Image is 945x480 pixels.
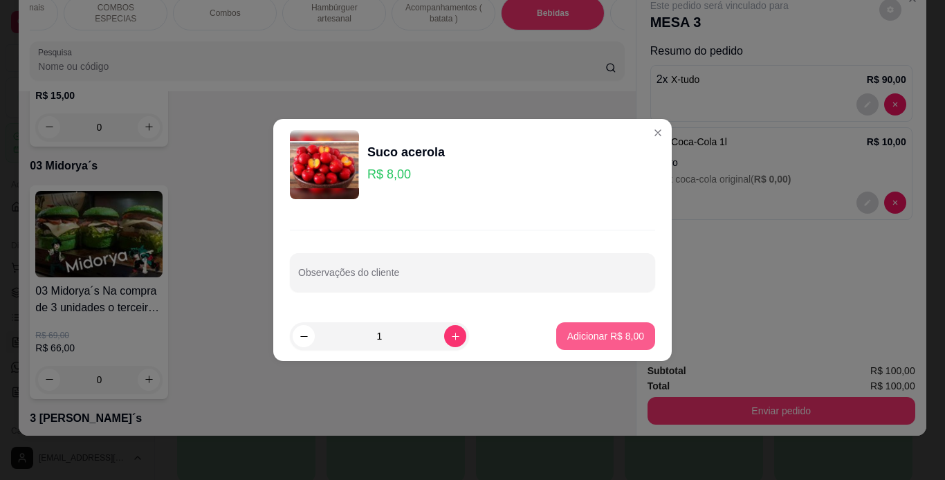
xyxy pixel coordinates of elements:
button: Close [647,122,669,144]
button: Adicionar R$ 8,00 [556,322,655,350]
div: Suco acerola [367,142,445,162]
p: R$ 8,00 [367,165,445,184]
button: increase-product-quantity [444,325,466,347]
input: Observações do cliente [298,271,647,285]
p: Adicionar R$ 8,00 [567,329,644,343]
img: product-image [290,130,359,199]
button: decrease-product-quantity [293,325,315,347]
